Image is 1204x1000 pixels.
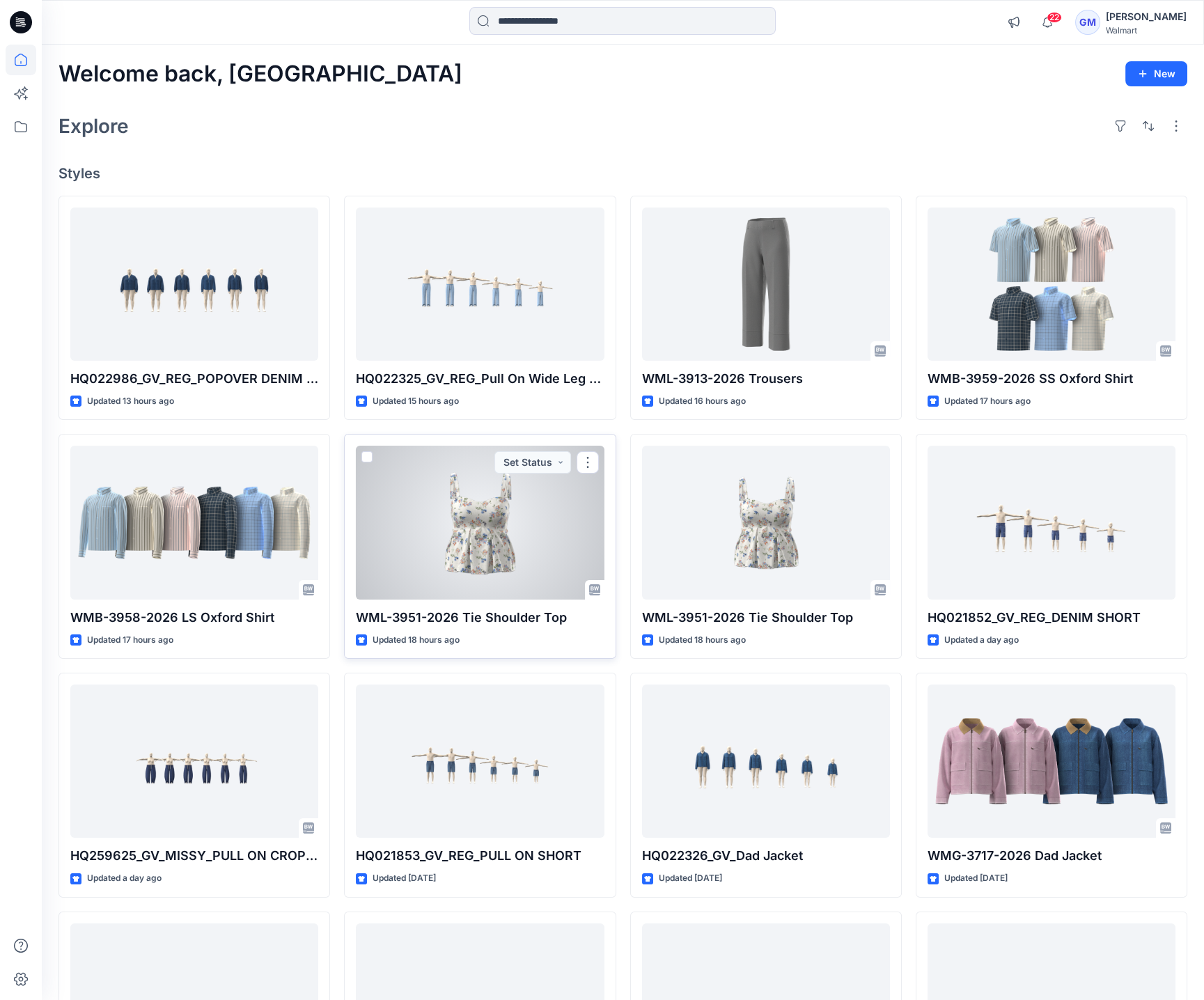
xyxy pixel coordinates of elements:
[1075,10,1100,35] div: GM
[659,394,746,409] p: Updated 16 hours ago
[1106,8,1187,25] div: [PERSON_NAME]
[356,685,604,838] a: HQ021853_GV_REG_PULL ON SHORT
[928,369,1175,389] p: WMB-3959-2026 SS Oxford Shirt
[928,685,1175,838] a: WMG-3717-2026 Dad Jacket
[70,608,318,627] p: WMB-3958-2026 LS Oxford Shirt
[356,608,604,627] p: WML-3951-2026 Tie Shoulder Top
[642,446,890,599] a: WML-3951-2026 Tie Shoulder Top
[87,871,162,886] p: Updated a day ago
[642,685,890,838] a: HQ022326_GV_Dad Jacket
[1106,25,1187,36] div: Walmart
[356,208,604,361] a: HQ022325_GV_REG_Pull On Wide Leg w Boxer & Side Stripe
[642,608,890,627] p: WML-3951-2026 Tie Shoulder Top
[928,446,1175,599] a: HQ021852_GV_REG_DENIM SHORT
[944,394,1031,409] p: Updated 17 hours ago
[373,871,436,886] p: Updated [DATE]
[642,369,890,389] p: WML-3913-2026 Trousers
[373,394,459,409] p: Updated 15 hours ago
[70,208,318,361] a: HQ022986_GV_REG_POPOVER DENIM BLOUSE
[1125,61,1187,86] button: New
[87,394,174,409] p: Updated 13 hours ago
[642,846,890,866] p: HQ022326_GV_Dad Jacket
[928,208,1175,361] a: WMB-3959-2026 SS Oxford Shirt
[928,846,1175,866] p: WMG-3717-2026 Dad Jacket
[58,115,129,137] h2: Explore
[70,369,318,389] p: HQ022986_GV_REG_POPOVER DENIM BLOUSE
[356,846,604,866] p: HQ021853_GV_REG_PULL ON SHORT
[356,369,604,389] p: HQ022325_GV_REG_Pull On Wide Leg w Boxer & Side Stripe
[58,61,462,87] h2: Welcome back, [GEOGRAPHIC_DATA]
[87,633,173,648] p: Updated 17 hours ago
[642,208,890,361] a: WML-3913-2026 Trousers
[70,685,318,838] a: HQ259625_GV_MISSY_PULL ON CROP BARREL
[944,633,1019,648] p: Updated a day ago
[659,871,722,886] p: Updated [DATE]
[928,608,1175,627] p: HQ021852_GV_REG_DENIM SHORT
[944,871,1008,886] p: Updated [DATE]
[70,446,318,599] a: WMB-3958-2026 LS Oxford Shirt
[373,633,460,648] p: Updated 18 hours ago
[58,165,1187,182] h4: Styles
[1047,12,1062,23] span: 22
[356,446,604,599] a: WML-3951-2026 Tie Shoulder Top
[70,846,318,866] p: HQ259625_GV_MISSY_PULL ON CROP BARREL
[659,633,746,648] p: Updated 18 hours ago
